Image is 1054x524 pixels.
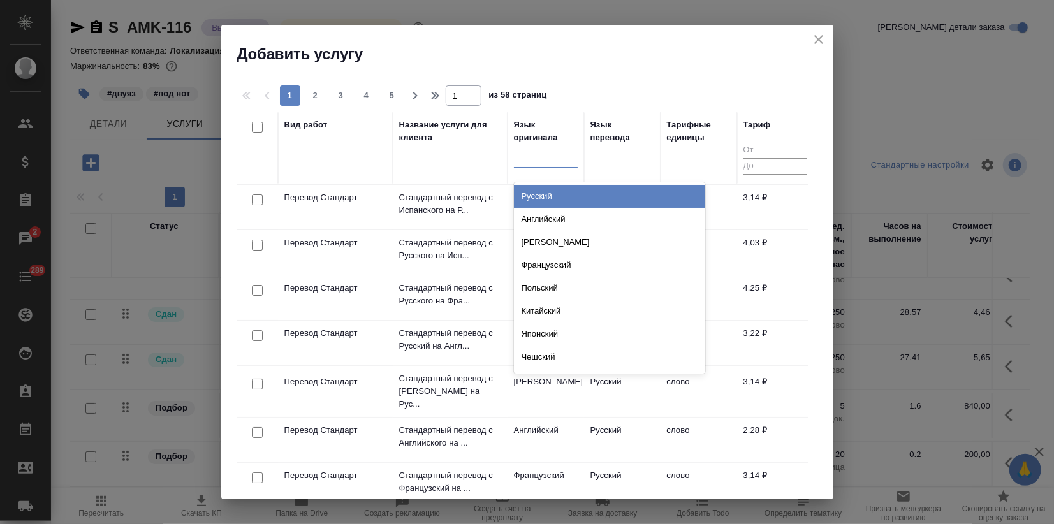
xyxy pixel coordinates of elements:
[514,323,705,346] div: Японский
[514,185,705,208] div: Русский
[399,469,501,495] p: Стандартный перевод с Французский на ...
[514,231,705,254] div: [PERSON_NAME]
[508,418,584,462] td: Английский
[737,418,814,462] td: 2,28 ₽
[399,327,501,353] p: Стандартный перевод с Русский на Англ...
[514,254,705,277] div: Французский
[356,85,377,106] button: 4
[737,321,814,365] td: 3,22 ₽
[399,191,501,217] p: Стандартный перевод с Испанского на Р...
[514,277,705,300] div: Польский
[737,275,814,320] td: 4,25 ₽
[284,119,328,131] div: Вид работ
[743,159,807,175] input: До
[331,89,351,102] span: 3
[382,85,402,106] button: 5
[284,469,386,482] p: Перевод Стандарт
[399,372,501,411] p: Стандартный перевод с [PERSON_NAME] на Рус...
[590,119,654,144] div: Язык перевода
[661,418,737,462] td: слово
[514,208,705,231] div: Английский
[305,89,326,102] span: 2
[331,85,351,106] button: 3
[489,87,547,106] span: из 58 страниц
[399,237,501,262] p: Стандартный перевод с Русского на Исп...
[508,230,584,275] td: Русский
[284,424,386,437] p: Перевод Стандарт
[514,368,705,391] div: Сербский
[584,418,661,462] td: Русский
[508,321,584,365] td: Русский
[508,463,584,507] td: Французский
[382,89,402,102] span: 5
[305,85,326,106] button: 2
[661,463,737,507] td: слово
[284,375,386,388] p: Перевод Стандарт
[584,369,661,414] td: Русский
[737,230,814,275] td: 4,03 ₽
[399,424,501,449] p: Стандартный перевод с Английского на ...
[284,282,386,295] p: Перевод Стандарт
[508,369,584,414] td: [PERSON_NAME]
[667,119,731,144] div: Тарифные единицы
[584,463,661,507] td: Русский
[737,463,814,507] td: 3,14 ₽
[508,185,584,229] td: Испанский
[737,185,814,229] td: 3,14 ₽
[514,346,705,368] div: Чешский
[514,300,705,323] div: Китайский
[284,191,386,204] p: Перевод Стандарт
[743,119,771,131] div: Тариф
[809,30,828,49] button: close
[737,369,814,414] td: 3,14 ₽
[508,275,584,320] td: Русский
[356,89,377,102] span: 4
[661,369,737,414] td: слово
[399,119,501,144] div: Название услуги для клиента
[284,237,386,249] p: Перевод Стандарт
[237,44,833,64] h2: Добавить услугу
[743,143,807,159] input: От
[399,282,501,307] p: Стандартный перевод с Русского на Фра...
[284,327,386,340] p: Перевод Стандарт
[514,119,578,144] div: Язык оригинала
